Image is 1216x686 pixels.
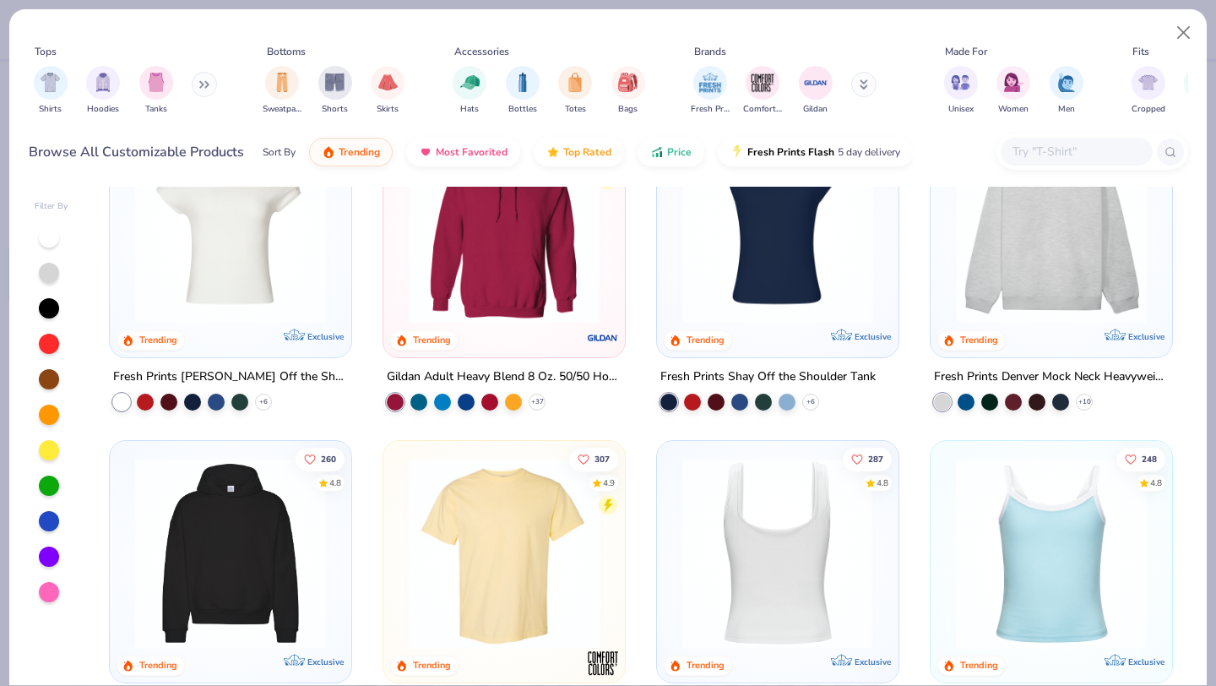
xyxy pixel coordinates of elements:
button: filter button [453,66,486,116]
img: Hats Image [460,73,480,92]
div: Sort By [263,144,296,160]
span: Fresh Prints [691,103,730,116]
button: filter button [799,66,833,116]
span: Exclusive [855,656,891,667]
div: filter for Bottles [506,66,540,116]
span: 307 [594,455,610,463]
img: Cropped Image [1138,73,1158,92]
div: filter for Sweatpants [263,66,301,116]
button: filter button [558,66,592,116]
div: 4.9 [603,476,615,489]
div: filter for Skirts [371,66,404,116]
span: 260 [322,455,337,463]
div: filter for Totes [558,66,592,116]
span: Shorts [322,103,348,116]
button: filter button [1050,66,1083,116]
img: TopRated.gif [546,145,560,159]
span: Totes [565,103,586,116]
span: Sweatpants [263,103,301,116]
img: a25d9891-da96-49f3-a35e-76288174bf3a [947,458,1155,649]
div: filter for Cropped [1132,66,1165,116]
img: 94a2aa95-cd2b-4983-969b-ecd512716e9a [881,458,1088,649]
img: flash.gif [730,145,744,159]
button: filter button [944,66,978,116]
div: Filter By [35,200,68,213]
img: a164e800-7022-4571-a324-30c76f641635 [608,133,816,324]
div: Accessories [454,44,509,59]
span: Exclusive [307,656,344,667]
div: Browse All Customizable Products [29,142,244,162]
span: Gildan [803,103,828,116]
button: Fresh Prints Flash5 day delivery [718,138,913,166]
img: Shorts Image [325,73,345,92]
button: filter button [996,66,1030,116]
span: Hats [460,103,479,116]
span: Hoodies [87,103,119,116]
button: Like [296,447,345,471]
span: + 6 [806,397,815,407]
span: Cropped [1132,103,1165,116]
img: f5d85501-0dbb-4ee4-b115-c08fa3845d83 [947,133,1155,324]
div: 4.8 [330,476,342,489]
button: filter button [318,66,352,116]
span: Unisex [948,103,974,116]
div: Gildan Adult Heavy Blend 8 Oz. 50/50 Hooded Sweatshirt [387,367,622,388]
div: filter for Comfort Colors [743,66,782,116]
img: Fresh Prints Image [698,70,723,95]
span: Exclusive [1127,656,1164,667]
span: + 37 [531,397,544,407]
img: Skirts Image [378,73,398,92]
button: Like [569,447,618,471]
span: Bags [618,103,638,116]
span: 287 [868,455,883,463]
span: Tanks [145,103,167,116]
span: Fresh Prints Flash [747,145,834,159]
img: Shirts Image [41,73,60,92]
span: Exclusive [855,331,891,342]
span: + 10 [1078,397,1090,407]
img: Men Image [1057,73,1076,92]
div: Fresh Prints Denver Mock Neck Heavyweight Sweatshirt [934,367,1169,388]
button: Price [638,138,704,166]
span: Exclusive [307,331,344,342]
img: a1c94bf0-cbc2-4c5c-96ec-cab3b8502a7f [127,133,334,324]
button: filter button [691,66,730,116]
button: filter button [506,66,540,116]
img: 63ed7c8a-03b3-4701-9f69-be4b1adc9c5f [674,458,882,649]
img: 029b8af0-80e6-406f-9fdc-fdf898547912 [400,458,608,649]
img: Hoodies Image [94,73,112,92]
img: Bottles Image [513,73,532,92]
span: Women [998,103,1029,116]
img: Comfort Colors logo [586,645,620,679]
div: Bottoms [267,44,306,59]
button: Top Rated [534,138,624,166]
img: Gildan Image [803,70,828,95]
div: 4.8 [1150,476,1162,489]
img: af1e0f41-62ea-4e8f-9b2b-c8bb59fc549d [881,133,1088,324]
button: Most Favorited [406,138,520,166]
div: Made For [945,44,987,59]
div: filter for Shorts [318,66,352,116]
button: filter button [743,66,782,116]
img: 5716b33b-ee27-473a-ad8a-9b8687048459 [674,133,882,324]
img: Bags Image [618,73,637,92]
span: 5 day delivery [838,143,900,162]
button: filter button [1132,66,1165,116]
div: filter for Men [1050,66,1083,116]
span: Men [1058,103,1075,116]
img: Women Image [1004,73,1023,92]
div: filter for Hoodies [86,66,120,116]
button: Close [1168,17,1200,49]
span: Skirts [377,103,399,116]
div: Fresh Prints Shay Off the Shoulder Tank [660,367,876,388]
button: filter button [34,66,68,116]
div: filter for Fresh Prints [691,66,730,116]
button: Trending [309,138,393,166]
img: Comfort Colors Image [750,70,775,95]
button: filter button [139,66,173,116]
span: Most Favorited [436,145,508,159]
div: filter for Shirts [34,66,68,116]
button: filter button [86,66,120,116]
img: Sweatpants Image [273,73,291,92]
span: Trending [339,145,380,159]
